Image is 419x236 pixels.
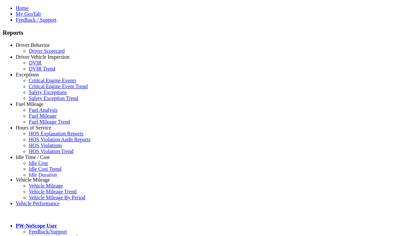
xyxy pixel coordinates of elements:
a: DVIR Trend [29,66,55,71]
a: Driver Behavior [16,42,50,48]
a: Feedback/Support [29,229,67,234]
a: Critical Engine Event Trend [29,84,88,89]
a: Exceptions [16,72,39,77]
a: Idle Duration [29,172,57,178]
a: Vehicle Mileage Trend [29,189,77,194]
a: Idle Cost [29,160,48,166]
h3: Reports [3,29,416,36]
a: Driver Vehicle Inspection [16,54,69,60]
a: Fuel Mileage Trend [29,119,70,125]
a: Home [16,5,28,11]
a: HOS Violations [29,143,62,148]
a: HOS Explanation Reports [29,131,83,136]
a: Vehicle Mileage By Period [29,195,85,200]
a: Vehicle Performance [16,201,60,206]
a: Idle Cost Trend [29,166,62,172]
a: Fuel Analysis [29,107,58,113]
a: DVIR [29,60,42,66]
a: My GeoTab [16,11,41,17]
a: Safety Exceptions [29,89,67,95]
a: Fuel Mileage [16,101,44,107]
a: HOS Violation Audit Reports [29,137,91,142]
a: Vehicle Mileage [29,183,63,188]
a: Hours of Service [16,125,51,130]
a: PW-NoScope User [16,223,57,228]
a: Idle Time / Cost [16,154,50,160]
a: Fuel Mileage [29,113,57,119]
a: HOS Violation Trend [29,148,74,154]
a: Driver Scorecard [29,48,65,54]
a: Vehicle Mileage [16,177,50,183]
a: Feedback / Support [16,17,56,23]
a: Critical Engine Events [29,78,76,83]
a: Safety Exception Trend [29,95,78,101]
